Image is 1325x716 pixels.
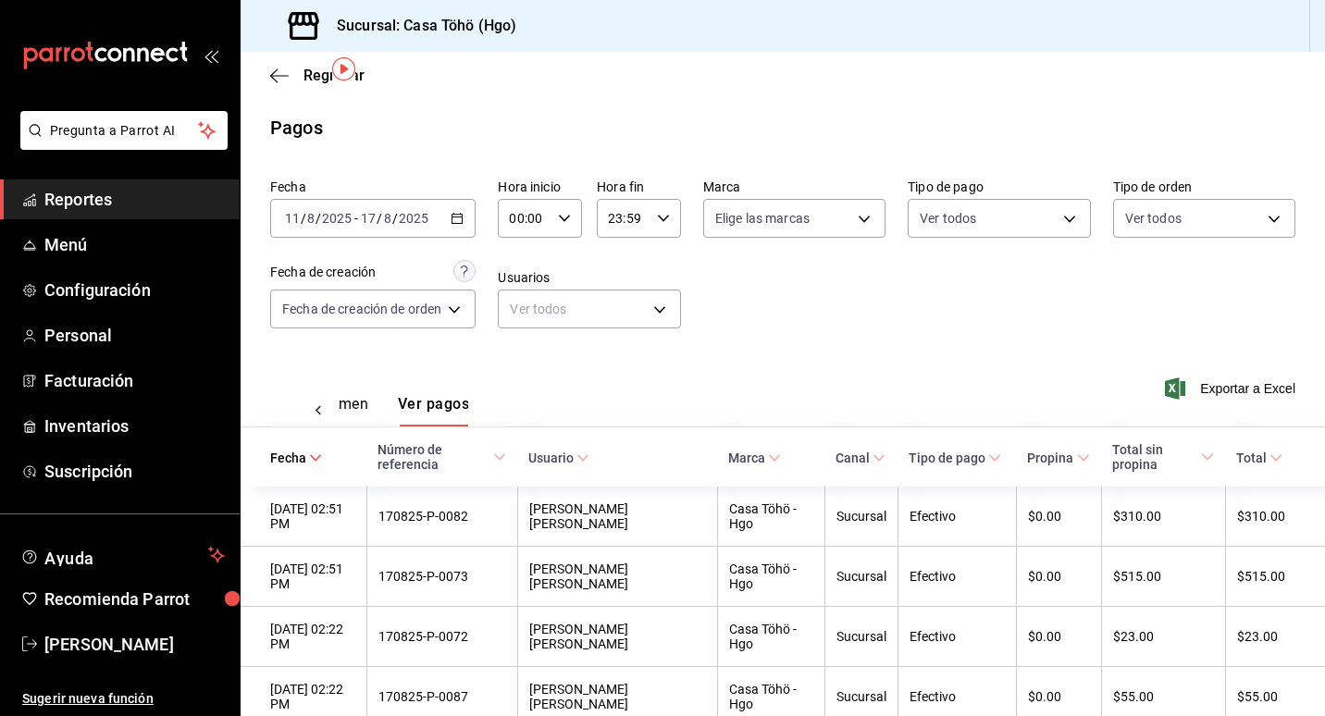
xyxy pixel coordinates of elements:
[378,509,506,524] div: 170825-P-0082
[1237,569,1295,584] div: $515.00
[1113,629,1214,644] div: $23.00
[270,180,476,193] label: Fecha
[321,211,353,226] input: ----
[332,57,355,80] img: Tooltip marker
[1236,451,1282,465] span: Total
[301,211,306,226] span: /
[354,211,358,226] span: -
[910,569,1005,584] div: Efectivo
[836,509,886,524] div: Sucursal
[20,111,228,150] button: Pregunta a Parrot AI
[377,211,382,226] span: /
[910,509,1005,524] div: Efectivo
[378,629,506,644] div: 170825-P-0072
[22,689,225,709] span: Sugerir nueva función
[498,290,680,328] div: Ver todos
[1113,569,1214,584] div: $515.00
[270,67,365,84] button: Regresar
[1125,209,1182,228] span: Ver todos
[282,300,441,318] span: Fecha de creación de orden
[729,501,813,531] div: Casa Töhö - Hgo
[836,689,886,704] div: Sucursal
[909,451,1001,465] span: Tipo de pago
[44,232,225,257] span: Menú
[729,682,813,711] div: Casa Töhö - Hgo
[1237,689,1295,704] div: $55.00
[1169,377,1295,400] button: Exportar a Excel
[270,451,322,465] span: Fecha
[306,211,316,226] input: --
[303,67,365,84] span: Regresar
[44,278,225,302] span: Configuración
[44,586,225,611] span: Recomienda Parrot
[1028,629,1089,644] div: $0.00
[270,562,355,591] div: [DATE] 02:51 PM
[703,180,885,193] label: Marca
[44,414,225,438] span: Inventarios
[398,395,469,426] button: Ver pagos
[378,569,506,584] div: 170825-P-0073
[44,368,225,393] span: Facturación
[529,501,706,531] div: [PERSON_NAME] [PERSON_NAME]
[270,622,355,651] div: [DATE] 02:22 PM
[360,211,377,226] input: --
[316,211,321,226] span: /
[908,180,1090,193] label: Tipo de pago
[270,114,323,142] div: Pagos
[383,211,392,226] input: --
[270,263,376,282] div: Fecha de creación
[529,562,706,591] div: [PERSON_NAME] [PERSON_NAME]
[529,682,706,711] div: [PERSON_NAME] [PERSON_NAME]
[1237,509,1295,524] div: $310.00
[392,211,398,226] span: /
[498,180,582,193] label: Hora inicio
[920,209,976,228] span: Ver todos
[378,689,506,704] div: 170825-P-0087
[597,180,681,193] label: Hora fin
[1113,689,1214,704] div: $55.00
[728,451,781,465] span: Marca
[729,562,813,591] div: Casa Töhö - Hgo
[1028,689,1089,704] div: $0.00
[528,451,589,465] span: Usuario
[270,501,355,531] div: [DATE] 02:51 PM
[729,622,813,651] div: Casa Töhö - Hgo
[378,442,506,472] span: Número de referencia
[529,622,706,651] div: [PERSON_NAME] [PERSON_NAME]
[836,451,885,465] span: Canal
[398,211,429,226] input: ----
[1113,509,1214,524] div: $310.00
[44,323,225,348] span: Personal
[204,48,218,63] button: open_drawer_menu
[44,187,225,212] span: Reportes
[322,15,516,37] h3: Sucursal: Casa Töhö (Hgo)
[836,629,886,644] div: Sucursal
[910,629,1005,644] div: Efectivo
[44,632,225,657] span: [PERSON_NAME]
[50,121,199,141] span: Pregunta a Parrot AI
[910,689,1005,704] div: Efectivo
[715,209,810,228] span: Elige las marcas
[13,134,228,154] a: Pregunta a Parrot AI
[284,211,301,226] input: --
[1028,569,1089,584] div: $0.00
[44,544,201,566] span: Ayuda
[1028,509,1089,524] div: $0.00
[1113,180,1295,193] label: Tipo de orden
[1237,629,1295,644] div: $23.00
[44,459,225,484] span: Suscripción
[836,569,886,584] div: Sucursal
[270,682,355,711] div: [DATE] 02:22 PM
[1027,451,1089,465] span: Propina
[498,271,680,284] label: Usuarios
[282,395,414,426] div: navigation tabs
[1112,442,1214,472] span: Total sin propina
